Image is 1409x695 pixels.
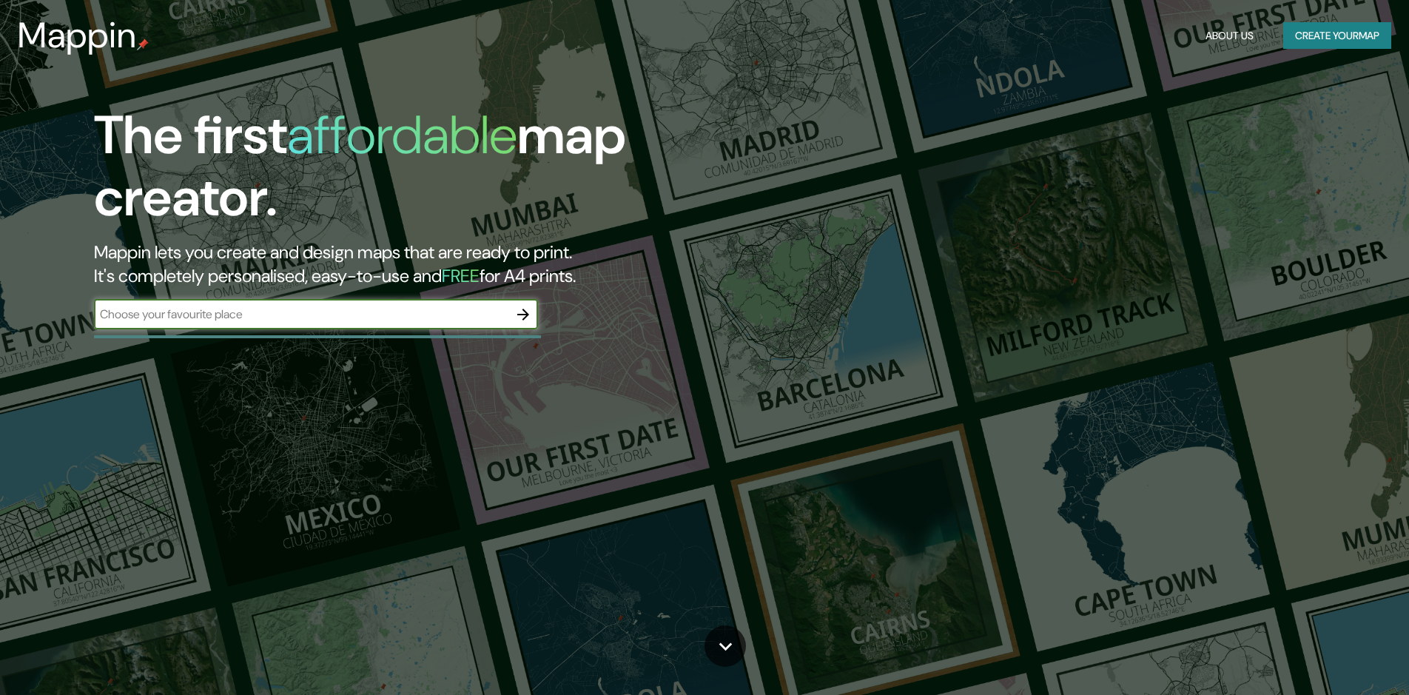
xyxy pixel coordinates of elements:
[1277,637,1393,679] iframe: Help widget launcher
[137,38,149,50] img: mappin-pin
[1283,22,1391,50] button: Create yourmap
[442,264,480,287] h5: FREE
[1200,22,1260,50] button: About Us
[287,101,517,169] h1: affordable
[94,306,508,323] input: Choose your favourite place
[94,104,798,241] h1: The first map creator.
[18,15,137,56] h3: Mappin
[94,241,798,288] h2: Mappin lets you create and design maps that are ready to print. It's completely personalised, eas...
